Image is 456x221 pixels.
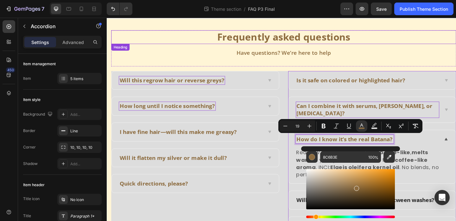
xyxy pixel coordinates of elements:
[13,91,118,101] div: Rich Text Editor. Editing area: main
[62,39,84,46] p: Advanced
[371,3,392,15] button: Save
[70,128,100,134] div: Line
[6,29,23,35] div: Heading
[394,3,453,15] button: Publish Theme Section
[70,112,100,117] div: Add...
[5,34,379,42] p: Have questions? We’re here to help
[206,64,325,72] span: Is it safe on colored or highlighted hair?
[400,6,448,12] div: Publish Theme Section
[306,216,395,218] div: Hue
[107,3,132,15] div: Undo/Redo
[13,119,142,129] div: Rich Text Editor. Editing area: main
[244,6,245,12] span: /
[23,97,41,103] div: Item style
[206,142,350,158] strong: melts warm
[206,151,349,167] strong: coffee-like aroma
[206,142,371,174] p: Real raw Batana is , in your palms, and has a faint . INCI: . No blends, no perfume.
[23,182,45,188] div: Item header
[248,6,275,12] span: FAQ P3 Final
[23,144,36,150] div: Corner
[210,6,243,12] span: Theme section
[375,154,378,161] span: %
[23,76,31,81] div: Item
[243,159,318,167] strong: Elaeis oleifera kernel oil
[278,119,422,133] div: Editor contextual toolbar
[23,61,56,67] div: Item management
[14,64,128,72] span: Will this regrow hair or reverse greys?
[14,176,88,184] span: Quick directions, please?
[5,14,379,28] p: Frequently asked questions
[206,128,311,136] span: How do I know it’s the real Batana?
[14,120,141,128] span: I have fine hair—will this make me greasy?
[14,148,130,156] span: Will it flatten my silver or make it dull?
[13,63,129,73] div: Rich Text Editor. Editing area: main
[70,145,100,150] div: 10, 10, 10, 10
[23,128,35,134] div: Border
[376,6,387,12] span: Save
[70,161,100,167] div: Add...
[70,213,100,219] div: Paragraph 1*
[70,76,100,82] div: 5 items
[23,110,54,119] div: Background
[14,92,117,100] span: How long until I notice something?
[262,142,330,150] strong: brown and paste-like
[320,151,366,163] input: E.g FFFFFF
[23,161,38,167] div: Shadow
[3,3,47,15] button: 7
[31,39,49,46] p: Settings
[5,34,380,43] div: Rich Text Editor. Editing area: main
[6,67,15,73] div: 450
[13,175,89,185] div: Rich Text Editor. Editing area: main
[434,190,450,205] div: Open Intercom Messenger
[13,148,131,157] div: Rich Text Editor. Editing area: main
[70,197,100,203] div: No icon
[23,196,40,202] div: Title icon
[31,22,85,30] p: Accordion
[206,63,326,73] div: Rich Text Editor. Editing area: main
[23,213,31,219] div: Title
[206,193,357,203] div: Rich Text Editor. Editing area: main
[206,92,354,108] span: Can I combine it with serums, [PERSON_NAME], or [MEDICAL_DATA]?
[206,194,356,202] p: Will it stain pillows or feel heavy between washes?
[41,5,44,13] p: 7
[206,91,362,109] div: Rich Text Editor. Editing area: main
[206,127,312,137] div: Rich Text Editor. Editing area: main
